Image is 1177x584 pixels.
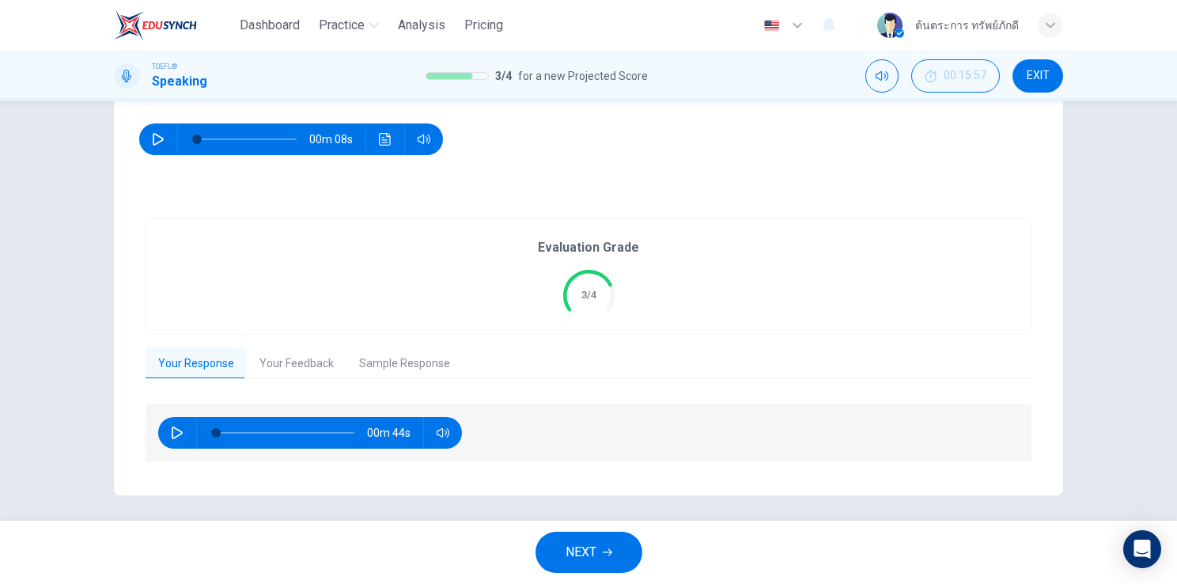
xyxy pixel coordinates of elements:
div: ต้นตระการ ทรัพย์ภักดี [915,16,1019,35]
div: Mute [865,59,899,93]
button: 00:15:57 [911,59,1000,93]
text: 3/4 [581,289,596,301]
a: EduSynch logo [114,9,233,41]
span: for a new Projected Score [518,66,648,85]
button: Pricing [458,11,509,40]
h1: Speaking [152,72,207,91]
div: basic tabs example [146,347,1031,381]
span: 00m 08s [309,123,365,155]
button: EXIT [1012,59,1063,93]
span: 3 / 4 [495,66,512,85]
button: Dashboard [233,11,306,40]
span: Dashboard [240,16,300,35]
div: Open Intercom Messenger [1123,530,1161,568]
img: EduSynch logo [114,9,197,41]
span: Pricing [464,16,503,35]
span: Analysis [398,16,445,35]
img: en [762,20,782,32]
button: Click to see the audio transcription [373,123,398,155]
span: EXIT [1027,70,1050,82]
img: Profile picture [877,13,903,38]
span: 00:15:57 [944,70,986,82]
button: Your Response [146,347,247,381]
button: Practice [312,11,385,40]
span: 00m 44s [367,417,423,449]
span: Practice [319,16,365,35]
div: Hide [911,59,1000,93]
button: NEXT [536,532,642,573]
span: TOEFL® [152,61,177,72]
button: Sample Response [346,347,463,381]
button: Your Feedback [247,347,346,381]
span: NEXT [566,541,596,563]
h6: Evaluation Grade [538,238,639,257]
button: Analysis [392,11,452,40]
